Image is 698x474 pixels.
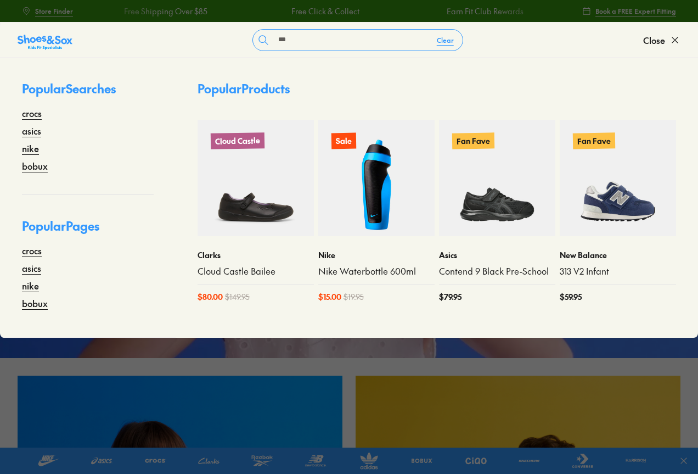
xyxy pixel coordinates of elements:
[452,132,494,149] p: Fan Fave
[22,124,41,137] a: asics
[560,291,582,303] span: $ 59.95
[439,265,555,277] a: Contend 9 Black Pre-School
[22,1,73,21] a: Store Finder
[595,6,676,16] span: Book a FREE Expert Fitting
[22,279,39,292] a: nike
[582,1,676,21] a: Book a FREE Expert Fitting
[225,291,250,303] span: $ 149.95
[560,249,676,261] p: New Balance
[198,291,223,303] span: $ 80.00
[643,28,680,52] button: Close
[291,5,359,17] a: Free Click & Collect
[198,249,314,261] p: Clarks
[22,142,39,155] a: nike
[318,120,435,236] a: Sale
[318,249,435,261] p: Nike
[22,261,41,275] a: asics
[318,291,341,303] span: $ 15.00
[439,249,555,261] p: Asics
[560,265,676,277] a: 313 V2 Infant
[643,34,665,47] span: Close
[446,5,523,17] a: Earn Fit Club Rewards
[344,291,364,303] span: $ 19.95
[18,34,72,51] img: SNS_Logo_Responsive.svg
[198,120,314,236] a: Cloud Castle
[198,80,290,98] p: Popular Products
[35,6,73,16] span: Store Finder
[331,133,356,149] p: Sale
[18,31,72,49] a: Shoes &amp; Sox
[22,297,48,310] a: bobux
[124,5,207,17] a: Free Shipping Over $85
[428,30,463,50] button: Clear
[198,265,314,277] a: Cloud Castle Bailee
[22,217,154,244] p: Popular Pages
[439,120,555,236] a: Fan Fave
[22,244,42,257] a: crocs
[573,132,615,149] p: Fan Fave
[211,132,264,149] p: Cloud Castle
[22,159,48,172] a: bobux
[318,265,435,277] a: Nike Waterbottle 600ml
[439,291,461,303] span: $ 79.95
[22,80,154,107] p: Popular Searches
[560,120,676,236] a: Fan Fave
[22,107,42,120] a: crocs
